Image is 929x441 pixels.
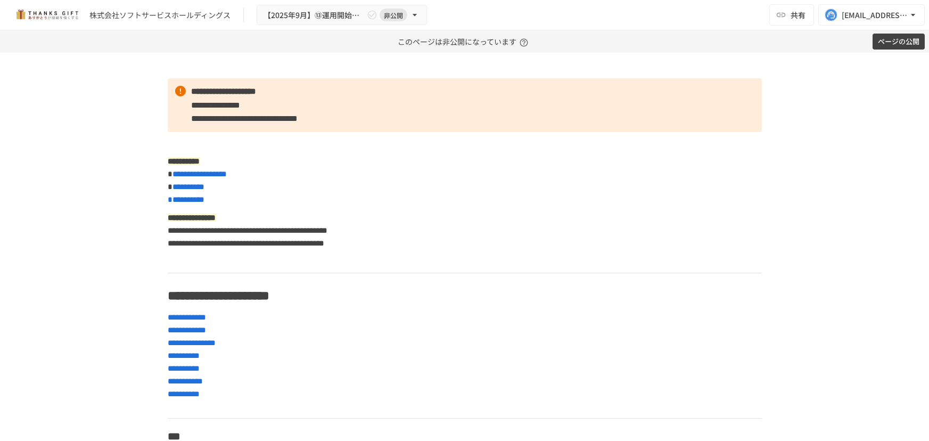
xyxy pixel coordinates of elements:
[398,30,531,53] p: このページは非公開になっています
[13,6,81,23] img: mMP1OxWUAhQbsRWCurg7vIHe5HqDpP7qZo7fRoNLXQh
[842,9,908,22] div: [EMAIL_ADDRESS][DOMAIN_NAME]
[257,5,427,26] button: 【2025年9月】⑬運用開始後振り返りMTG非公開
[791,9,805,21] span: 共有
[380,10,407,21] span: 非公開
[89,10,231,21] div: 株式会社ソフトサービスホールディングス
[818,4,925,26] button: [EMAIL_ADDRESS][DOMAIN_NAME]
[769,4,814,26] button: 共有
[264,9,365,22] span: 【2025年9月】⑬運用開始後振り返りMTG
[873,34,925,50] button: ページの公開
